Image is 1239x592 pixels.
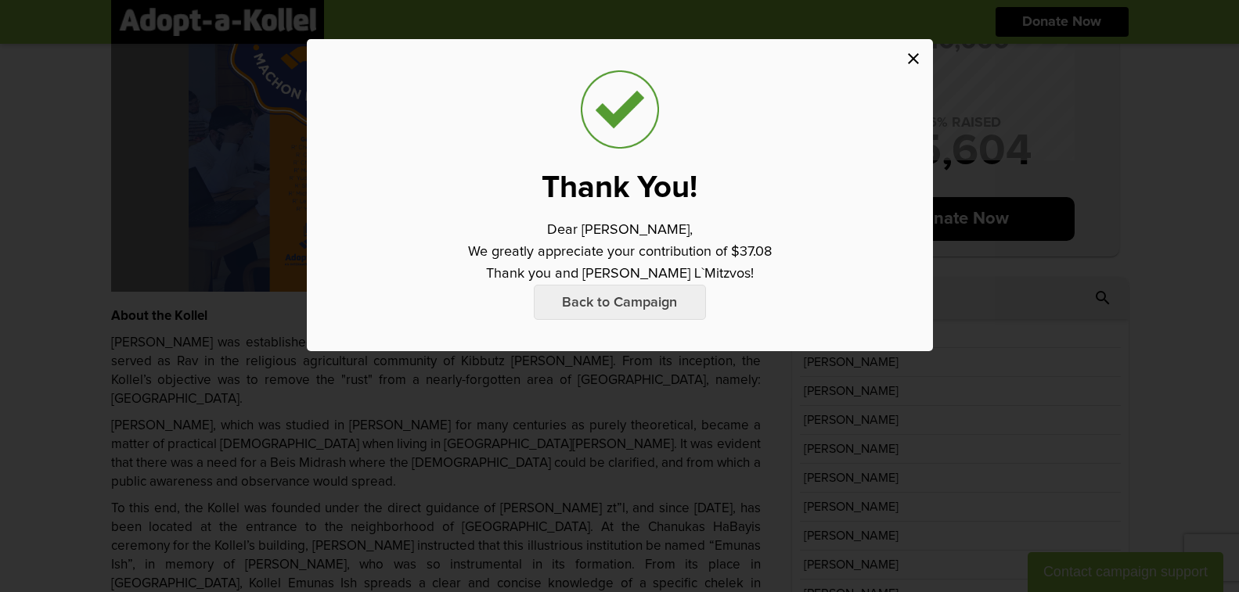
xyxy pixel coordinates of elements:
[904,49,923,68] i: close
[534,285,706,320] p: Back to Campaign
[486,263,754,285] p: Thank you and [PERSON_NAME] L`Mitzvos!
[468,241,772,263] p: We greatly appreciate your contribution of $37.08
[542,172,697,203] p: Thank You!
[547,219,693,241] p: Dear [PERSON_NAME],
[581,70,659,149] img: check_trans_bg.png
